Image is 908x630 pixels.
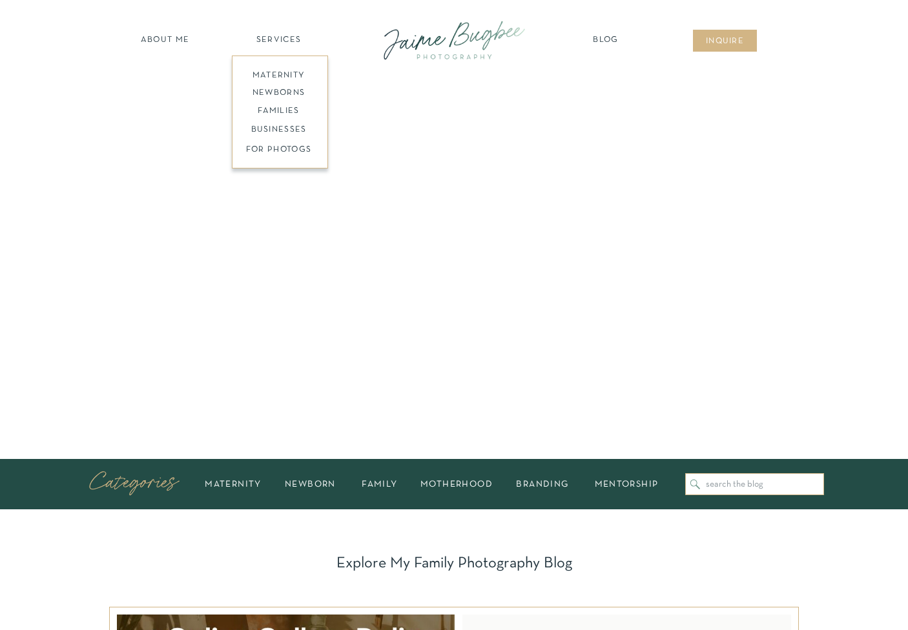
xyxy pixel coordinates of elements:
[229,144,328,156] a: FOR PHOTOGS
[137,34,193,47] a: about ME
[507,480,578,488] a: branding
[200,480,267,488] a: maternity
[242,34,315,47] a: SERVICES
[706,480,818,489] input: search the blog
[229,124,328,136] a: BUSINESSES
[89,470,187,498] p: Categories
[229,87,328,102] a: newborns
[699,36,751,48] a: inqUIre
[275,480,346,488] a: newborn
[330,554,578,572] h1: Explore My Family Photography Blog
[590,34,622,47] a: Blog
[415,480,499,488] a: motherhood
[586,480,666,488] a: mentorship
[229,105,328,117] a: families
[236,70,321,79] a: maternity
[354,480,406,488] a: family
